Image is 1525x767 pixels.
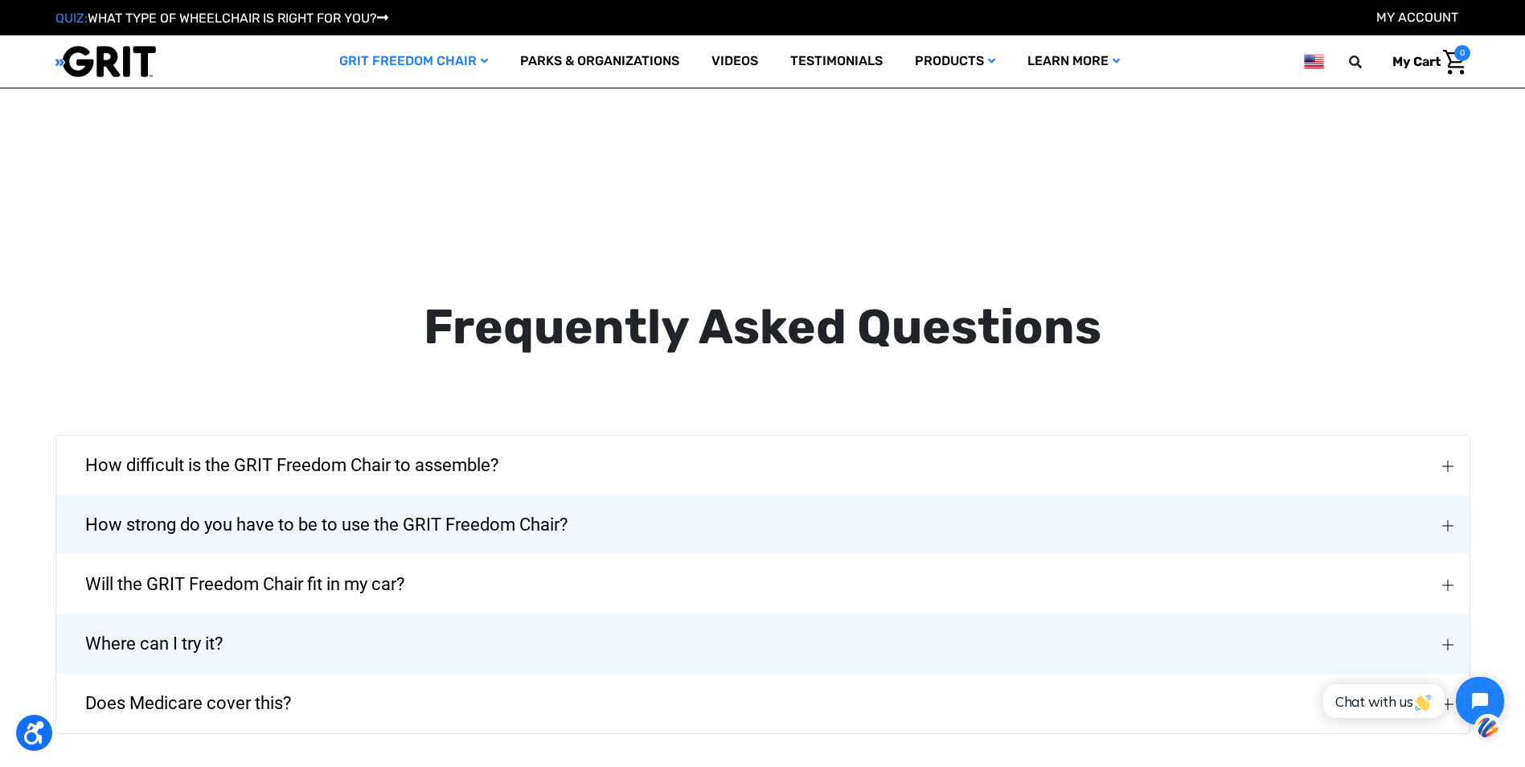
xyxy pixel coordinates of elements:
a: Account [1376,10,1458,25]
img: Cart [1443,50,1466,75]
div: Frequently Asked Questions [55,291,1470,363]
a: Testimonials [774,35,899,88]
span: Where can I try it? [61,615,247,673]
span: Does Medicare cover this? [61,675,315,732]
span: 0 [1454,45,1470,61]
a: QUIZ:WHAT TYPE OF WHEELCHAIR IS RIGHT FOR YOU? [55,10,388,26]
img: How difficult is the GRIT Freedom Chair to assemble? [1442,461,1453,472]
span: QUIZ: [55,10,88,26]
button: Will the GRIT Freedom Chair fit in my car? [56,555,1470,614]
button: Does Medicare cover this? [56,674,1470,733]
img: GRIT All-Terrain Wheelchair and Mobility Equipment [55,45,156,78]
img: Where can I try it? [1442,639,1453,650]
button: Where can I try it? [56,614,1470,674]
a: Cart with 0 items [1380,45,1470,79]
button: How difficult is the GRIT Freedom Chair to assemble? [56,436,1470,495]
iframe: Tidio Chat [1306,663,1518,739]
img: svg+xml;base64,PHN2ZyB3aWR0aD0iNDQiIGhlaWdodD0iNDQiIHZpZXdCb3g9IjAgMCA0NCA0NCIgZmlsbD0ibm9uZSIgeG... [1474,713,1502,743]
a: GRIT Freedom Chair [323,35,504,88]
span: My Cart [1392,54,1441,69]
a: Learn More [1011,35,1136,88]
a: Products [899,35,1011,88]
span: Will the GRIT Freedom Chair fit in my car? [61,556,428,613]
span: How strong do you have to be to use the GRIT Freedom Chair? [61,496,592,554]
a: Parks & Organizations [504,35,695,88]
img: us.png [1304,51,1323,72]
span: How difficult is the GRIT Freedom Chair to assemble? [61,437,523,494]
button: How strong do you have to be to use the GRIT Freedom Chair? [56,495,1470,555]
a: Videos [695,35,774,88]
img: How strong do you have to be to use the GRIT Freedom Chair? [1442,520,1453,531]
input: Search [1356,45,1380,79]
img: Will the GRIT Freedom Chair fit in my car? [1442,580,1453,591]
